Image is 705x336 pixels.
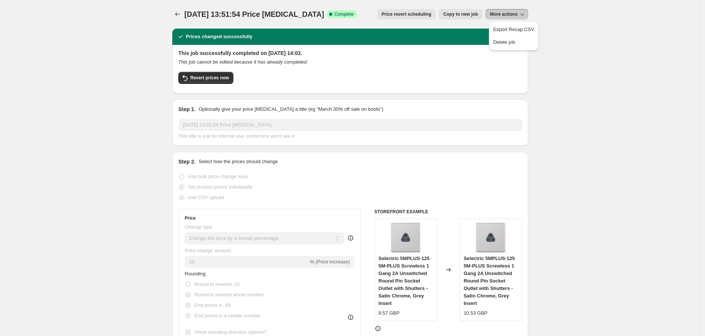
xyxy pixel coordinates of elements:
h2: Step 2. [178,158,196,165]
span: Round to nearest whole number [194,292,264,297]
button: More actions [485,9,528,19]
h6: STOREFRONT EXAMPLE [374,209,522,215]
span: End prices in a certain number [194,313,260,318]
i: This job cannot be edited because it has already completed. [178,59,308,65]
button: Export Recap CSV [491,24,536,36]
h3: Price [185,215,196,221]
button: Price revert scheduling [377,9,436,19]
div: help [347,234,354,242]
button: Revert prices now [178,72,233,84]
input: -15 [185,256,308,268]
input: 30% off holiday sale [178,119,522,131]
span: Selectric 5MPLUS-125 5M-PLUS Screwless 1 Gang 2A Unswitched Round Pin Socket Outlet with Shutters... [378,256,430,306]
button: Delete job [491,36,536,48]
span: Copy to new job [443,11,478,17]
span: Use CSV upload [188,195,224,200]
span: Price revert scheduling [382,11,432,17]
span: Rounding [185,271,206,277]
span: This title is just for internal use, customers won't see it [178,133,294,139]
span: Set product prices individually [188,184,252,190]
span: % (Price increase) [310,259,350,265]
button: Copy to new job [439,9,482,19]
span: End prices in .99 [194,302,231,308]
h2: Prices changed successfully [186,33,252,40]
div: 9.57 GBP [378,309,399,317]
span: Selectric 5MPLUS-125 5M-PLUS Screwless 1 Gang 2A Unswitched Round Pin Socket Outlet with Shutters... [464,256,515,306]
span: Show rounding direction options? [194,329,266,335]
h2: Step 1. [178,106,196,113]
img: 6166fc93-4b5a-4310-a4ec-20f9762703ff_768_1024_1_VIEWPORT_DESKTOP-ProductImage_80x.png [476,223,506,253]
span: Revert prices now [190,75,229,81]
span: Use bulk price change rules [188,174,248,179]
span: Round to nearest .01 [194,281,240,287]
img: 6166fc93-4b5a-4310-a4ec-20f9762703ff_768_1024_1_VIEWPORT_DESKTOP-ProductImage_80x.png [391,223,421,253]
span: Price change amount [185,248,231,253]
span: More actions [490,11,518,17]
button: Price change jobs [172,9,183,19]
p: Optionally give your price [MEDICAL_DATA] a title (eg "March 30% off sale on boots") [199,106,383,113]
span: Export Recap CSV [493,27,534,32]
p: Select how the prices should change [199,158,278,165]
span: Complete [335,11,354,17]
span: [DATE] 13:51:54 Price [MEDICAL_DATA] [184,10,324,18]
span: Delete job [493,39,515,45]
h2: This job successfully completed on [DATE] 14:03. [178,49,522,57]
span: Change type [185,224,212,230]
div: 10.53 GBP [464,309,488,317]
